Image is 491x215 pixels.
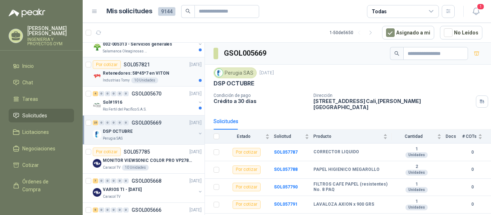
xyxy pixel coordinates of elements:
[99,207,104,212] div: 0
[122,165,149,170] div: 10 Unidades
[233,165,261,174] div: Por cotizar
[313,98,473,110] p: [STREET_ADDRESS] Cali , [PERSON_NAME][GEOGRAPHIC_DATA]
[274,202,298,207] a: SOL057791
[274,150,298,155] a: SOL057787
[103,41,172,48] p: 002-005313 - Servicios generales
[215,69,223,77] img: Company Logo
[132,120,161,125] p: GSOL005669
[462,184,482,191] b: 0
[93,159,101,168] img: Company Logo
[274,130,313,144] th: Solicitud
[103,186,142,193] p: VARIOS TI - [DATE]
[260,70,274,76] p: [DATE]
[22,62,34,70] span: Inicio
[93,130,101,139] img: Company Logo
[93,91,98,96] div: 4
[274,167,298,172] a: SOL057788
[462,166,482,173] b: 0
[313,202,374,207] b: LAVALOZA AXION x 900 GRS
[189,178,202,184] p: [DATE]
[93,120,98,125] div: 25
[103,78,130,83] p: Industrias Tomy
[111,207,116,212] div: 0
[392,146,441,152] b: 1
[477,3,485,10] span: 1
[93,188,101,197] img: Company Logo
[405,205,428,210] div: Unidades
[111,178,116,183] div: 0
[330,27,376,38] div: 1 - 50 de 5650
[111,120,116,125] div: 0
[224,130,274,144] th: Estado
[93,101,101,109] img: Company Logo
[132,207,161,212] p: GSOL005666
[9,158,74,172] a: Cotizar
[93,177,203,200] a: 7 0 0 0 0 0 GSOL005668[DATE] Company LogoVARIOS TI - [DATE]Caracol TV
[93,207,98,212] div: 5
[313,182,387,193] b: FILTROS CAFE PAPEL (resistentes) No. 8 PAQ
[22,79,33,87] span: Chat
[117,178,123,183] div: 0
[123,91,129,96] div: 0
[214,67,257,78] div: Perugia SAS
[313,130,392,144] th: Producto
[123,120,129,125] div: 0
[132,178,161,183] p: GSOL005668
[189,61,202,68] p: [DATE]
[9,92,74,106] a: Tareas
[117,120,123,125] div: 0
[189,149,202,155] p: [DATE]
[83,145,205,174] a: Por cotizarSOL057785[DATE] Company LogoMONITOR VIEWSONIC COLOR PRO VP2786-4KCaracol TV10 Unidades
[158,7,175,16] span: 9144
[93,89,203,112] a: 4 0 0 0 0 0 GSOL005670[DATE] Company LogoSol#1916Rio Fertil del Pacífico S.A.S.
[214,117,238,125] div: Solicitudes
[93,60,121,69] div: Por cotizar
[123,178,129,183] div: 0
[233,183,261,191] div: Por cotizar
[103,48,148,54] p: Salamanca Oleaginosas SAS
[233,148,261,156] div: Por cotizar
[9,175,74,196] a: Órdenes de Compra
[313,149,359,155] b: CORRECTOR LIQUIDO
[131,78,158,83] div: 10 Unidades
[405,152,428,158] div: Unidades
[103,107,147,112] p: Rio Fertil del Pacífico S.A.S.
[93,43,101,51] img: Company Logo
[392,134,436,139] span: Cantidad
[189,207,202,214] p: [DATE]
[469,5,482,18] button: 1
[313,167,380,173] b: PAPEL HIGIENICO MEGAROLLO
[405,187,428,193] div: Unidades
[93,118,203,141] a: 25 0 0 0 0 0 GSOL005669[DATE] Company LogoDSP OCTUBREPerugia SAS
[462,149,482,156] b: 0
[274,184,298,190] a: SOL057790
[93,31,203,54] a: 13 0 0 0 0 0 GSOL005671[DATE] Company Logo002-005313 - Servicios generalesSalamanca Oleaginosas SAS
[124,62,150,67] p: SOL057821
[123,207,129,212] div: 0
[274,134,303,139] span: Solicitud
[27,26,74,36] p: [PERSON_NAME] [PERSON_NAME]
[22,178,67,193] span: Órdenes de Compra
[103,70,169,77] p: Retenedores: 58*45*7 en VITON
[9,109,74,122] a: Solicitudes
[214,98,308,104] p: Crédito a 30 días
[9,59,74,73] a: Inicio
[392,164,441,170] b: 2
[22,112,47,120] span: Solicitudes
[462,134,477,139] span: # COTs
[105,178,110,183] div: 0
[372,8,387,15] div: Todas
[313,134,382,139] span: Producto
[103,157,192,164] p: MONITOR VIEWSONIC COLOR PRO VP2786-4K
[22,128,49,136] span: Licitaciones
[132,91,161,96] p: GSOL005670
[99,178,104,183] div: 0
[103,136,123,141] p: Perugia SAS
[224,48,267,59] h3: GSOL005669
[9,125,74,139] a: Licitaciones
[111,91,116,96] div: 0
